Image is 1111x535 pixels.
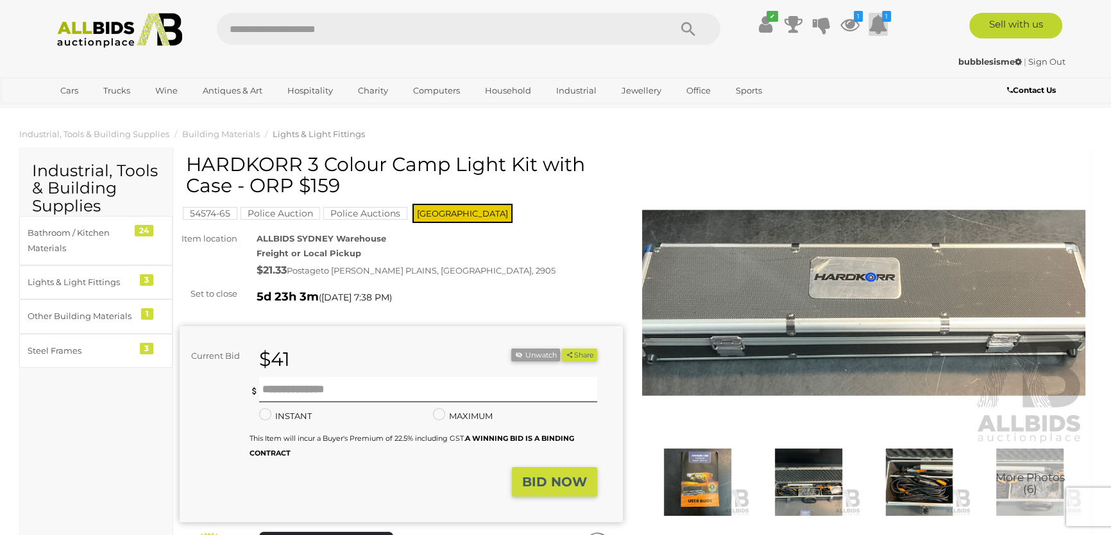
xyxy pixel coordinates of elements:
[321,292,389,303] span: [DATE] 7:38 PM
[135,225,153,236] div: 24
[19,216,173,265] a: Bathroom / Kitchen Materials 24
[867,449,972,516] img: HARDKORR 3 Colour Camp Light Kit with Case - ORP $159
[511,349,560,362] li: Unwatch this item
[869,13,888,36] a: 1
[52,101,160,122] a: [GEOGRAPHIC_DATA]
[512,467,597,497] button: BID NOW
[522,474,587,490] strong: BID NOW
[756,13,775,36] a: ✔
[183,207,237,220] mark: 54574-65
[613,80,670,101] a: Jewellery
[645,449,750,516] img: HARDKORR 3 Colour Camp Light Kit with Case - ORP $159
[52,80,87,101] a: Cars
[50,13,189,48] img: Allbids.com.au
[727,80,770,101] a: Sports
[28,226,133,256] div: Bathroom / Kitchen Materials
[183,208,237,218] a: 54574-65
[840,13,860,36] a: 1
[1007,83,1059,97] a: Contact Us
[170,231,247,246] div: Item location
[257,248,361,258] strong: Freight or Local Pickup
[140,274,153,286] div: 3
[257,264,287,276] strong: $21.33
[323,208,407,218] a: Police Auctions
[642,160,1085,445] img: HARDKORR 3 Colour Camp Light Kit with Case - ORP $159
[996,472,1065,495] span: More Photos (6)
[511,349,560,362] button: Unwatch
[28,275,133,290] div: Lights & Light Fittings
[978,449,1082,516] img: HARDKORR 3 Colour Camp Light Kit with Case - ORP $159
[477,80,539,101] a: Household
[273,129,365,139] a: Lights & Light Fittings
[958,56,1024,67] a: bubblesisme
[321,265,555,276] span: to [PERSON_NAME] PLAINS, [GEOGRAPHIC_DATA], 2905
[1007,85,1056,95] b: Contact Us
[405,80,468,101] a: Computers
[186,154,620,196] h1: HARDKORR 3 Colour Camp Light Kit with Case - ORP $159
[241,208,320,218] a: Police Auction
[978,449,1082,516] a: More Photos(6)
[180,349,250,363] div: Current Bid
[433,409,493,424] label: MAXIMUM
[279,80,341,101] a: Hospitality
[182,129,260,139] a: Building Materials
[319,292,392,302] span: ( )
[562,349,597,362] button: Share
[28,343,133,358] div: Steel Frames
[548,80,605,101] a: Industrial
[756,449,861,516] img: HARDKORR 3 Colour Camp Light Kit with Case - ORP $159
[257,233,386,243] strong: ALLBIDS SYDNEY Warehouse
[958,56,1022,67] strong: bubblesisme
[969,13,1062,38] a: Sell with us
[32,162,160,215] h2: Industrial, Tools & Building Supplies
[656,13,720,45] button: Search
[259,409,312,424] label: INSTANT
[147,80,186,101] a: Wine
[854,11,863,22] i: 1
[19,299,173,333] a: Other Building Materials 1
[19,265,173,299] a: Lights & Light Fittings 3
[350,80,396,101] a: Charity
[1028,56,1065,67] a: Sign Out
[259,347,290,371] strong: $41
[1024,56,1026,67] span: |
[140,343,153,354] div: 3
[141,308,153,320] div: 1
[250,434,574,457] small: This Item will incur a Buyer's Premium of 22.5% including GST.
[19,334,173,368] a: Steel Frames 3
[95,80,139,101] a: Trucks
[194,80,271,101] a: Antiques & Art
[257,290,319,304] strong: 5d 23h 3m
[767,11,778,22] i: ✔
[170,286,247,301] div: Set to close
[323,207,407,220] mark: Police Auctions
[882,11,891,22] i: 1
[678,80,719,101] a: Office
[28,309,133,324] div: Other Building Materials
[257,261,623,280] div: Postage
[19,129,169,139] a: Industrial, Tools & Building Supplies
[241,207,320,220] mark: Police Auction
[412,204,513,223] span: [GEOGRAPHIC_DATA]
